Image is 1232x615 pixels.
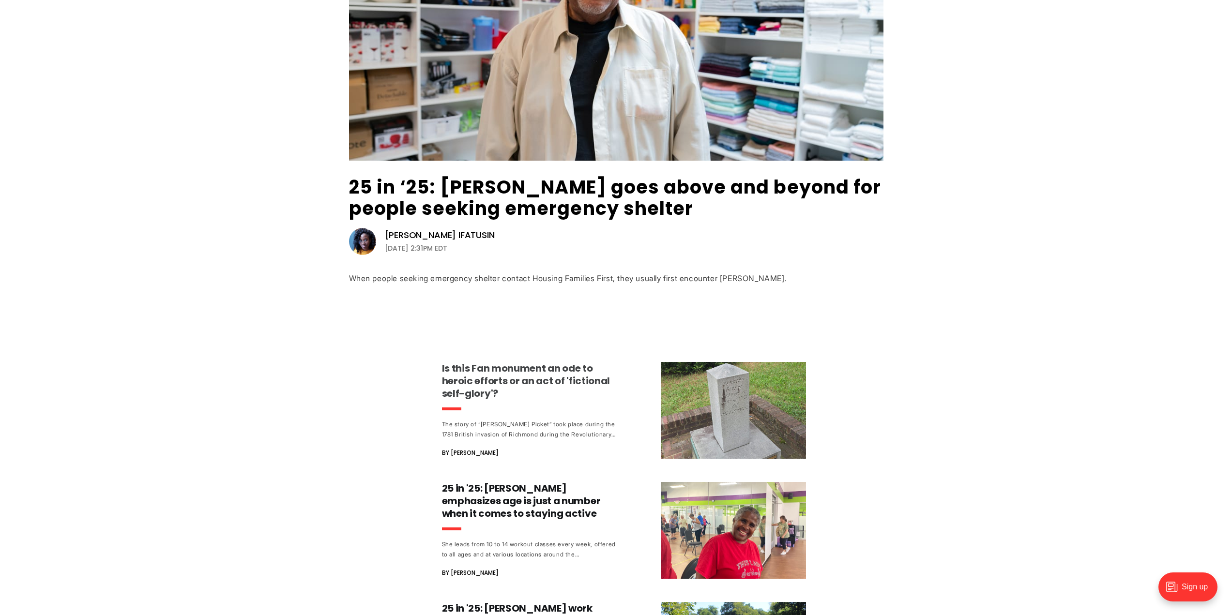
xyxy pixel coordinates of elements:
[442,539,622,559] div: She leads from 10 to 14 workout classes every week, offered to all ages and at various locations ...
[661,482,806,579] img: 25 in '25: Debra Sims Fleisher emphasizes age is just a number when it comes to staying active
[349,174,882,221] a: 25 in ‘25: [PERSON_NAME] goes above and beyond for people seeking emergency shelter
[442,447,499,459] span: By [PERSON_NAME]
[442,362,806,459] a: Is this Fan monument an ode to heroic efforts or an act of 'fictional self-glory'? The story of “...
[661,362,806,459] img: Is this Fan monument an ode to heroic efforts or an act of 'fictional self-glory'?
[349,273,883,284] div: When people seeking emergency shelter contact Housing Families First, they usually first encounte...
[442,482,622,520] h3: 25 in '25: [PERSON_NAME] emphasizes age is just a number when it comes to staying active
[442,419,622,439] div: The story of “[PERSON_NAME] Picket” took place during the 1781 British invasion of Richmond durin...
[442,567,499,579] span: By [PERSON_NAME]
[442,482,806,579] a: 25 in '25: [PERSON_NAME] emphasizes age is just a number when it comes to staying active She lead...
[442,362,622,400] h3: Is this Fan monument an ode to heroic efforts or an act of 'fictional self-glory'?
[385,229,495,241] a: [PERSON_NAME] Ifatusin
[349,228,376,255] img: Victoria A. Ifatusin
[385,242,447,254] time: [DATE] 2:31PM EDT
[1150,568,1232,615] iframe: portal-trigger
